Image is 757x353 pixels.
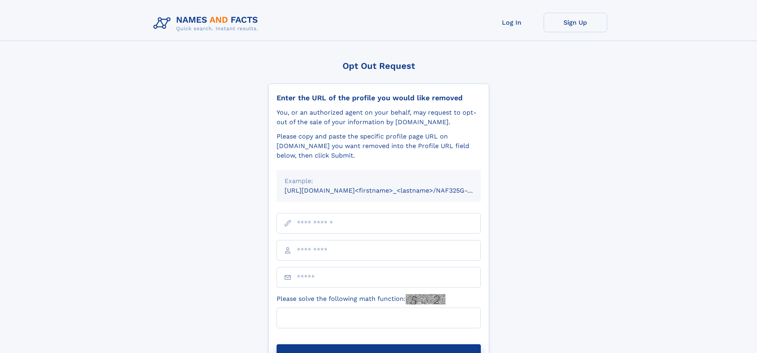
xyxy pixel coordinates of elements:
[268,61,489,71] div: Opt Out Request
[277,132,481,160] div: Please copy and paste the specific profile page URL on [DOMAIN_NAME] you want removed into the Pr...
[150,13,265,34] img: Logo Names and Facts
[277,294,445,304] label: Please solve the following math function:
[544,13,607,32] a: Sign Up
[277,108,481,127] div: You, or an authorized agent on your behalf, may request to opt-out of the sale of your informatio...
[285,187,496,194] small: [URL][DOMAIN_NAME]<firstname>_<lastname>/NAF325G-xxxxxxxx
[285,176,473,186] div: Example:
[480,13,544,32] a: Log In
[277,94,481,102] div: Enter the URL of the profile you would like removed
